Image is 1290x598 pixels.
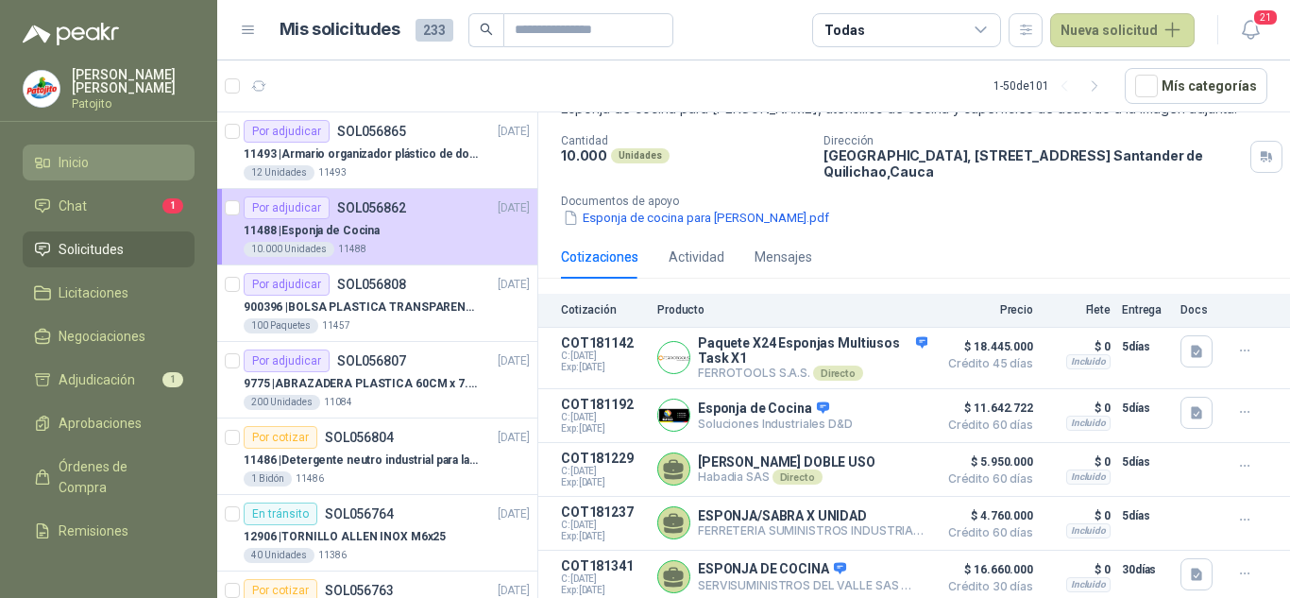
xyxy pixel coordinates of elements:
span: $ 16.660.000 [939,558,1033,581]
p: 11486 [296,471,324,487]
a: Por adjudicarSOL056865[DATE] 11493 |Armario organizador plástico de dos puertas de acuerdo a la i... [217,112,537,189]
p: 11457 [322,318,350,333]
span: 233 [416,19,453,42]
a: Aprobaciones [23,405,195,441]
img: Logo peakr [23,23,119,45]
p: 900396 | BOLSA PLASTICA TRANSPARENTE DE 40*60 CMS [244,299,479,316]
p: 12906 | TORNILLO ALLEN INOX M6x25 [244,528,446,546]
p: SOL056763 [325,584,394,597]
p: 5 días [1122,335,1169,358]
span: Exp: [DATE] [561,362,646,373]
span: $ 18.445.000 [939,335,1033,358]
button: Nueva solicitud [1050,13,1195,47]
span: 21 [1252,9,1279,26]
p: 5 días [1122,451,1169,473]
p: 9775 | ABRAZADERA PLASTICA 60CM x 7.6MM ANCHA [244,375,479,393]
p: $ 0 [1044,397,1111,419]
p: $ 0 [1044,451,1111,473]
a: Por adjudicarSOL056807[DATE] 9775 |ABRAZADERA PLASTICA 60CM x 7.6MM ANCHA200 Unidades11084 [217,342,537,419]
span: $ 4.760.000 [939,504,1033,527]
p: Entrega [1122,303,1169,316]
p: 10.000 [561,147,607,163]
a: Inicio [23,145,195,180]
div: Por adjudicar [244,350,330,372]
div: Incluido [1066,523,1111,538]
a: Chat1 [23,188,195,224]
p: 11486 | Detergente neutro industrial para lavado de tanques y maquinas. [244,452,479,470]
p: [PERSON_NAME] [PERSON_NAME] [72,68,195,94]
p: SOL056807 [337,354,406,367]
p: Documentos de apoyo [561,195,1282,208]
span: C: [DATE] [561,350,646,362]
button: 21 [1233,13,1267,47]
p: Habadia SAS [698,470,875,485]
p: 11488 | Esponja de Cocina [244,222,380,240]
div: Directo [813,366,863,381]
div: Por adjudicar [244,120,330,143]
p: 11493 | Armario organizador plástico de dos puertas de acuerdo a la imagen adjunta [244,145,479,163]
span: 1 [162,198,183,214]
p: 11488 [338,242,366,257]
span: Adjudicación [59,369,135,390]
span: Órdenes de Compra [59,456,177,498]
p: SERVISUMINISTROS DEL VALLE SAS [698,578,927,593]
p: 5 días [1122,504,1169,527]
a: En tránsitoSOL056764[DATE] 12906 |TORNILLO ALLEN INOX M6x2540 Unidades11386 [217,495,537,572]
p: Cantidad [561,134,808,147]
p: Patojito [72,98,195,110]
span: search [480,23,493,36]
span: Exp: [DATE] [561,477,646,488]
p: ESPONJA DE COCINA [698,561,927,578]
span: C: [DATE] [561,466,646,477]
p: Precio [939,303,1033,316]
span: Inicio [59,152,89,173]
a: Adjudicación1 [23,362,195,398]
span: Crédito 60 días [939,527,1033,538]
p: SOL056764 [325,507,394,521]
span: Aprobaciones [59,413,142,434]
p: Docs [1180,303,1218,316]
div: 40 Unidades [244,548,314,563]
a: Licitaciones [23,275,195,311]
div: 1 - 50 de 101 [993,71,1110,101]
p: Paquete X24 Esponjas Multiusos Task X1 [698,335,927,366]
span: Crédito 45 días [939,358,1033,369]
div: Todas [824,20,864,41]
p: Dirección [823,134,1243,147]
p: COT181237 [561,504,646,520]
p: FERRETERIA SUMINISTROS INDUSTRIALES SAS [698,523,927,538]
p: Flete [1044,303,1111,316]
button: Esponja de cocina para [PERSON_NAME].pdf [561,208,831,228]
a: Por cotizarSOL056804[DATE] 11486 |Detergente neutro industrial para lavado de tanques y maquinas.... [217,419,537,495]
img: Company Logo [658,400,689,431]
p: [GEOGRAPHIC_DATA], [STREET_ADDRESS] Santander de Quilichao , Cauca [823,147,1243,179]
div: 1 Bidón [244,471,292,487]
div: Por cotizar [244,426,317,449]
p: FERROTOOLS S.A.S. [698,366,927,381]
a: Por adjudicarSOL056808[DATE] 900396 |BOLSA PLASTICA TRANSPARENTE DE 40*60 CMS100 Paquetes11457 [217,265,537,342]
span: C: [DATE] [561,573,646,585]
span: Exp: [DATE] [561,531,646,542]
p: 30 días [1122,558,1169,581]
span: 1 [162,372,183,387]
a: Órdenes de Compra [23,449,195,505]
p: ESPONJA/SABRA X UNIDAD [698,508,927,523]
span: Remisiones [59,521,128,541]
p: Esponja de Cocina [698,401,853,418]
div: Incluido [1066,354,1111,369]
div: Mensajes [755,247,812,267]
p: $ 0 [1044,558,1111,581]
div: Cotizaciones [561,247,638,267]
div: 12 Unidades [244,165,314,180]
div: Incluido [1066,416,1111,431]
div: 200 Unidades [244,395,320,410]
div: Incluido [1066,470,1111,485]
p: SOL056865 [337,125,406,138]
p: [DATE] [498,429,530,447]
p: Producto [657,303,927,316]
a: Remisiones [23,513,195,549]
div: En tránsito [244,503,317,525]
p: 5 días [1122,397,1169,419]
a: Por adjudicarSOL056862[DATE] 11488 |Esponja de Cocina10.000 Unidades11488 [217,189,537,265]
div: Incluido [1066,577,1111,592]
